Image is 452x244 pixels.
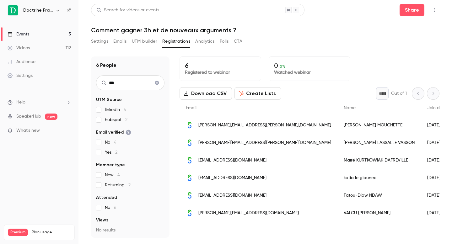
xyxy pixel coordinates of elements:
[198,157,266,164] span: [EMAIL_ADDRESS][DOMAIN_NAME]
[132,36,157,46] button: UTM builder
[274,62,345,69] p: 0
[186,121,193,129] img: ars.sante.fr
[337,169,421,187] div: katia le glaunec
[16,113,41,120] a: SpeakerHub
[96,61,116,69] h1: 6 People
[16,127,40,134] span: What's new
[280,64,285,69] span: 0 %
[45,114,57,120] span: new
[8,31,29,37] div: Events
[391,90,407,97] p: Out of 1
[8,72,33,79] div: Settings
[91,36,108,46] button: Settings
[198,192,266,199] span: [EMAIL_ADDRESS][DOMAIN_NAME]
[337,204,421,222] div: VALCU [PERSON_NAME]
[16,99,25,106] span: Help
[186,156,193,164] img: ars.sante.fr
[186,106,196,110] span: Email
[105,107,126,113] span: linkedin
[152,78,162,88] button: Clear search
[96,97,122,103] span: UTM Source
[125,118,127,122] span: 2
[186,209,193,217] img: ars.sante.fr
[195,36,215,46] button: Analytics
[105,172,120,178] span: New
[162,36,190,46] button: Registrations
[198,140,331,146] span: [PERSON_NAME][EMAIL_ADDRESS][PERSON_NAME][DOMAIN_NAME]
[198,175,266,181] span: [EMAIL_ADDRESS][DOMAIN_NAME]
[234,87,281,100] button: Create Lists
[115,150,117,155] span: 2
[234,36,242,46] button: CTA
[96,162,125,168] span: Member type
[105,182,131,188] span: Returning
[427,106,447,110] span: Join date
[186,174,193,182] img: ars.sante.fr
[114,140,116,145] span: 4
[180,87,232,100] button: Download CSV
[185,69,256,76] p: Registered to webinar
[91,26,439,34] h1: Comment gagner 3h et de nouveaux arguments ?
[400,4,424,16] button: Share
[8,5,18,15] img: Doctrine France
[63,128,71,134] iframe: Noticeable Trigger
[337,116,421,134] div: [PERSON_NAME] MOUCHETTE
[185,62,256,69] p: 6
[220,36,229,46] button: Polls
[117,173,120,177] span: 4
[8,229,28,236] span: Premium
[337,151,421,169] div: Maïré KURTKOWIAK DAFREVILLE
[337,134,421,151] div: [PERSON_NAME] LASSALLE VASSON
[96,194,117,201] span: Attended
[8,99,71,106] li: help-dropdown-opener
[274,69,345,76] p: Watched webinar
[105,149,117,156] span: Yes
[96,217,108,223] span: Views
[23,7,53,13] h6: Doctrine France
[8,59,35,65] div: Audience
[186,192,193,199] img: ars.sante.fr
[124,108,126,112] span: 4
[96,227,164,233] p: No results
[128,183,131,187] span: 2
[8,45,30,51] div: Videos
[105,204,116,211] span: No
[32,230,71,235] span: Plan usage
[337,187,421,204] div: Fatou-Diaw NDAW
[198,122,331,129] span: [PERSON_NAME][EMAIL_ADDRESS][PERSON_NAME][DOMAIN_NAME]
[96,129,131,135] span: Email verified
[113,36,126,46] button: Emails
[96,7,159,13] div: Search for videos or events
[105,117,127,123] span: hubspot
[198,210,299,216] span: [PERSON_NAME][EMAIL_ADDRESS][DOMAIN_NAME]
[186,139,193,146] img: ars.sante.fr
[344,106,356,110] span: Name
[114,205,116,210] span: 6
[105,139,116,146] span: No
